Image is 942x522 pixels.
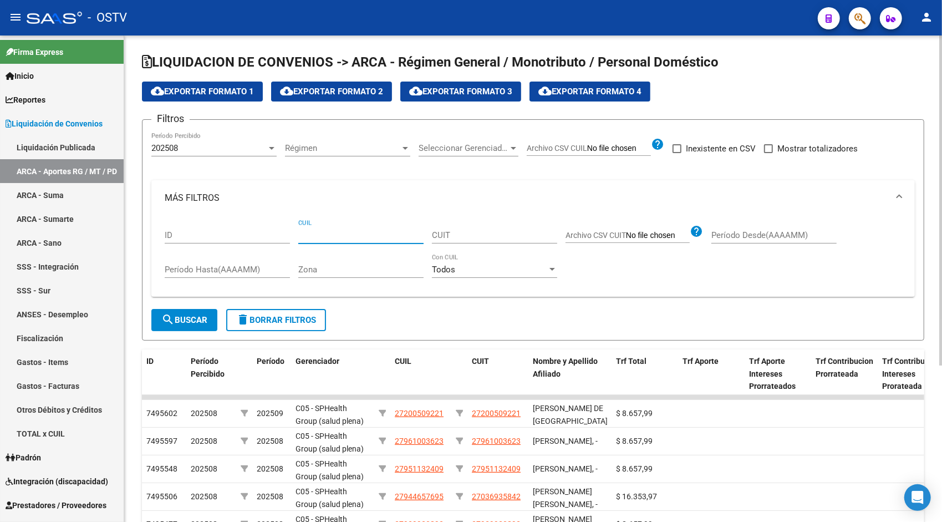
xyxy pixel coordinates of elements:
[6,94,45,106] span: Reportes
[280,87,383,97] span: Exportar Formato 2
[296,357,339,366] span: Gerenciador
[390,349,451,398] datatable-header-cell: CUIL
[161,315,207,325] span: Buscar
[432,265,455,275] span: Todos
[467,349,528,398] datatable-header-cell: CUIT
[165,192,888,204] mat-panel-title: MÁS FILTROS
[612,349,678,398] datatable-header-cell: Trf Total
[257,492,283,501] span: 202508
[236,313,249,326] mat-icon: delete
[296,432,364,453] span: C05 - SPHealth Group (salud plena)
[142,82,263,102] button: Exportar Formato 1
[566,231,626,240] span: Archivo CSV CUIT
[191,409,217,418] span: 202508
[538,87,641,97] span: Exportar Formato 4
[616,357,646,366] span: Trf Total
[533,437,598,445] span: [PERSON_NAME], -
[533,487,598,509] span: [PERSON_NAME] [PERSON_NAME], -
[151,216,915,297] div: MÁS FILTROS
[146,464,177,473] span: 7495548
[472,464,521,473] span: 27951132409
[690,225,703,238] mat-icon: help
[882,357,940,391] span: Trf Contribucion Intereses Prorateada
[395,357,411,366] span: CUIL
[151,87,254,97] span: Exportar Formato 1
[296,404,364,425] span: C05 - SPHealth Group (salud plena)
[745,349,811,398] datatable-header-cell: Trf Aporte Intereses Prorrateados
[146,437,177,445] span: 7495597
[472,409,521,418] span: 27200509221
[186,349,236,398] datatable-header-cell: Período Percibido
[191,492,217,501] span: 202508
[257,437,283,445] span: 202508
[472,437,521,445] span: 27961003623
[191,357,225,378] span: Período Percibido
[296,459,364,481] span: C05 - SPHealth Group (salud plena)
[6,46,63,58] span: Firma Express
[236,315,316,325] span: Borrar Filtros
[777,142,858,155] span: Mostrar totalizadores
[920,11,933,24] mat-icon: person
[616,492,657,501] span: $ 16.353,97
[395,409,444,418] span: 27200509221
[9,11,22,24] mat-icon: menu
[538,84,552,98] mat-icon: cloud_download
[529,82,650,102] button: Exportar Formato 4
[6,70,34,82] span: Inicio
[616,464,653,473] span: $ 8.657,99
[257,357,284,366] span: Período
[88,6,127,30] span: - OSTV
[6,118,103,130] span: Liquidación de Convenios
[395,492,444,501] span: 27944657695
[271,82,392,102] button: Exportar Formato 2
[6,452,41,464] span: Padrón
[616,437,653,445] span: $ 8.657,99
[151,309,217,331] button: Buscar
[533,404,609,438] span: [PERSON_NAME] DE [GEOGRAPHIC_DATA], -
[151,143,178,153] span: 202508
[142,349,186,398] datatable-header-cell: ID
[533,464,598,473] span: [PERSON_NAME], -
[816,357,873,378] span: Trf Contribucion Prorrateada
[151,180,915,216] mat-expansion-panel-header: MÁS FILTROS
[6,475,108,488] span: Integración (discapacidad)
[683,357,719,366] span: Trf Aporte
[257,409,283,418] span: 202509
[252,349,291,398] datatable-header-cell: Período
[626,231,690,241] input: Archivo CSV CUIT
[409,87,512,97] span: Exportar Formato 3
[191,464,217,473] span: 202508
[528,349,612,398] datatable-header-cell: Nombre y Apellido Afiliado
[749,357,796,391] span: Trf Aporte Intereses Prorrateados
[651,138,664,151] mat-icon: help
[419,143,508,153] span: Seleccionar Gerenciador
[678,349,745,398] datatable-header-cell: Trf Aporte
[904,484,931,511] div: Open Intercom Messenger
[409,84,422,98] mat-icon: cloud_download
[296,487,364,509] span: C05 - SPHealth Group (salud plena)
[472,492,521,501] span: 27036935842
[285,143,400,153] span: Régimen
[146,492,177,501] span: 7495506
[616,409,653,418] span: $ 8.657,99
[472,357,489,366] span: CUIT
[811,349,878,398] datatable-header-cell: Trf Contribucion Prorrateada
[395,437,444,445] span: 27961003623
[161,313,175,326] mat-icon: search
[191,437,217,445] span: 202508
[400,82,521,102] button: Exportar Formato 3
[146,357,154,366] span: ID
[587,144,651,154] input: Archivo CSV CUIL
[226,309,326,331] button: Borrar Filtros
[151,84,164,98] mat-icon: cloud_download
[395,464,444,473] span: 27951132409
[527,144,587,153] span: Archivo CSV CUIL
[6,499,106,511] span: Prestadores / Proveedores
[280,84,293,98] mat-icon: cloud_download
[257,464,283,473] span: 202508
[151,111,190,126] h3: Filtros
[686,142,756,155] span: Inexistente en CSV
[142,54,719,70] span: LIQUIDACION DE CONVENIOS -> ARCA - Régimen General / Monotributo / Personal Doméstico
[291,349,374,398] datatable-header-cell: Gerenciador
[533,357,598,378] span: Nombre y Apellido Afiliado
